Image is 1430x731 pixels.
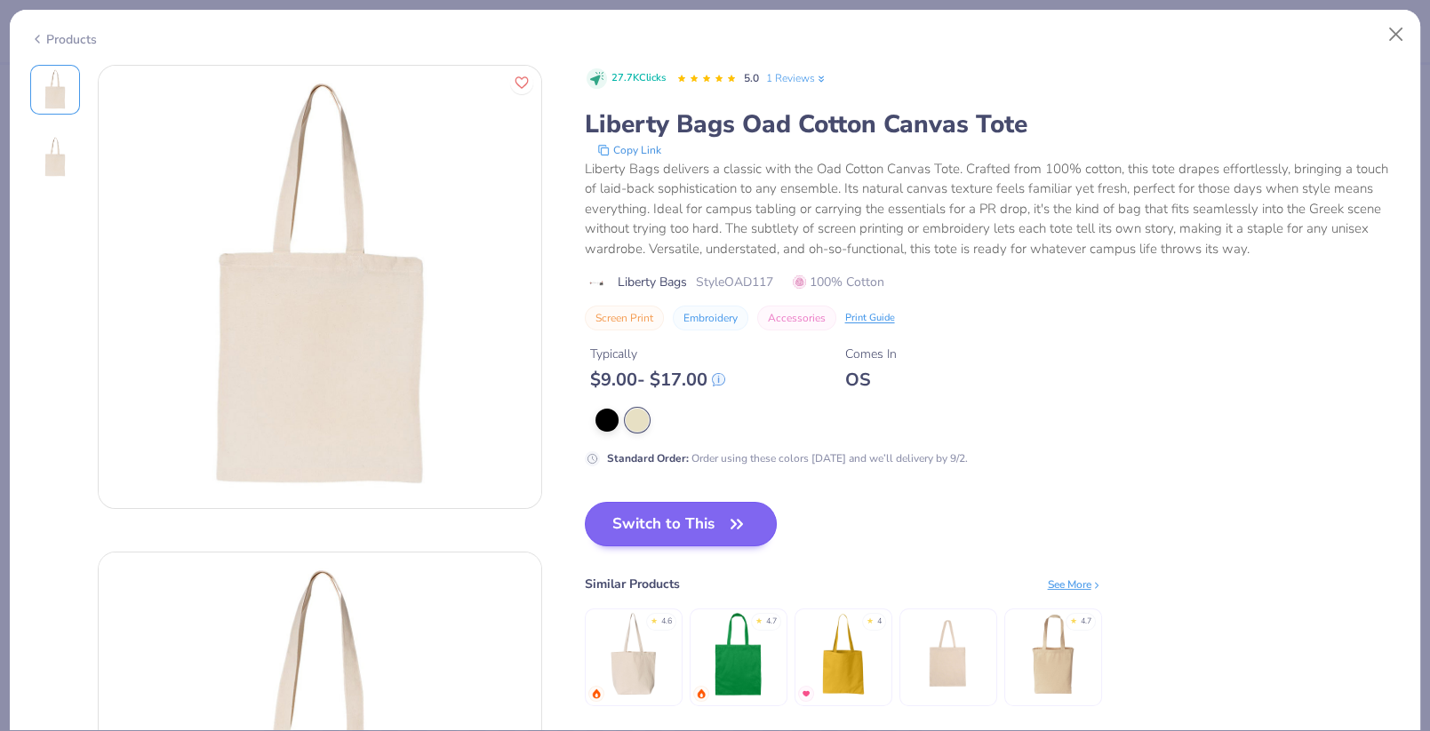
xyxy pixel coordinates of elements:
[845,345,897,363] div: Comes In
[1048,576,1102,592] div: See More
[590,369,725,391] div: $ 9.00 - $ 17.00
[585,276,609,290] img: brand logo
[99,66,541,508] img: Front
[793,273,884,291] span: 100% Cotton
[591,612,675,696] img: Liberty Bags Large Canvas Tote
[801,688,811,699] img: MostFav.gif
[1011,612,1095,696] img: Liberty Bags Susan Canvas Tote
[34,68,76,111] img: Front
[766,616,777,628] div: 4.7
[651,616,658,623] div: ★
[1081,616,1091,628] div: 4.7
[744,71,759,85] span: 5.0
[696,612,780,696] img: BAGedge 6 oz. Canvas Promo Tote
[867,616,874,623] div: ★
[585,575,680,593] div: Similar Products
[661,616,672,628] div: 4.6
[30,30,97,49] div: Products
[845,369,897,391] div: OS
[1379,18,1413,52] button: Close
[590,345,725,363] div: Typically
[757,306,836,330] button: Accessories
[585,107,1401,141] div: Liberty Bags Oad Cotton Canvas Tote
[673,306,748,330] button: Embroidery
[34,136,76,179] img: Back
[585,502,778,546] button: Switch to This
[607,451,689,465] strong: Standard Order :
[607,450,968,466] div: Order using these colors [DATE] and we’ll delivery by 9/2.
[592,141,667,159] button: copy to clipboard
[510,71,533,94] button: Like
[766,70,827,86] a: 1 Reviews
[676,65,737,93] div: 5.0 Stars
[801,612,885,696] img: Liberty Bags Madison Basic Tote
[611,71,666,86] span: 27.7K Clicks
[591,688,602,699] img: trending.gif
[877,616,882,628] div: 4
[585,159,1401,259] div: Liberty Bags delivers a classic with the Oad Cotton Canvas Tote. Crafted from 100% cotton, this t...
[585,306,664,330] button: Screen Print
[1070,616,1077,623] div: ★
[906,612,990,696] img: Econscious Eco Promo Tote
[696,688,707,699] img: trending.gif
[618,273,687,291] span: Liberty Bags
[696,273,773,291] span: Style OAD117
[755,616,763,623] div: ★
[845,311,895,326] div: Print Guide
